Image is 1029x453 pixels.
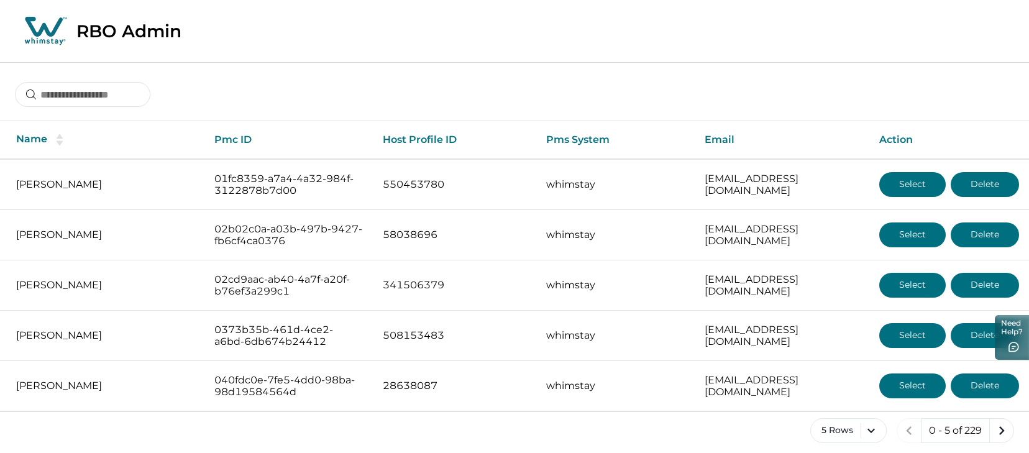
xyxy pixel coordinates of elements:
[16,279,194,291] p: [PERSON_NAME]
[16,229,194,241] p: [PERSON_NAME]
[16,380,194,392] p: [PERSON_NAME]
[47,134,72,146] button: sorting
[705,374,859,398] p: [EMAIL_ADDRESS][DOMAIN_NAME]
[546,329,684,342] p: whimstay
[16,329,194,342] p: [PERSON_NAME]
[536,121,694,159] th: Pms System
[951,373,1019,398] button: Delete
[705,324,859,348] p: [EMAIL_ADDRESS][DOMAIN_NAME]
[879,222,946,247] button: Select
[897,418,922,443] button: previous page
[383,329,527,342] p: 508153483
[546,229,684,241] p: whimstay
[879,172,946,197] button: Select
[869,121,1029,159] th: Action
[214,374,363,398] p: 040fdc0e-7fe5-4dd0-98ba-98d19584564d
[879,273,946,298] button: Select
[951,323,1019,348] button: Delete
[373,121,537,159] th: Host Profile ID
[383,178,527,191] p: 550453780
[16,178,194,191] p: [PERSON_NAME]
[879,373,946,398] button: Select
[695,121,869,159] th: Email
[705,173,859,197] p: [EMAIL_ADDRESS][DOMAIN_NAME]
[214,273,363,298] p: 02cd9aac-ab40-4a7f-a20f-b76ef3a299c1
[546,380,684,392] p: whimstay
[951,222,1019,247] button: Delete
[204,121,373,159] th: Pmc ID
[929,424,982,437] p: 0 - 5 of 229
[810,418,887,443] button: 5 Rows
[214,223,363,247] p: 02b02c0a-a03b-497b-9427-fb6cf4ca0376
[383,279,527,291] p: 341506379
[214,324,363,348] p: 0373b35b-461d-4ce2-a6bd-6db674b24412
[214,173,363,197] p: 01fc8359-a7a4-4a32-984f-3122878b7d00
[705,273,859,298] p: [EMAIL_ADDRESS][DOMAIN_NAME]
[921,418,990,443] button: 0 - 5 of 229
[383,229,527,241] p: 58038696
[76,21,181,42] p: RBO Admin
[383,380,527,392] p: 28638087
[989,418,1014,443] button: next page
[951,273,1019,298] button: Delete
[705,223,859,247] p: [EMAIL_ADDRESS][DOMAIN_NAME]
[879,323,946,348] button: Select
[546,279,684,291] p: whimstay
[951,172,1019,197] button: Delete
[546,178,684,191] p: whimstay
